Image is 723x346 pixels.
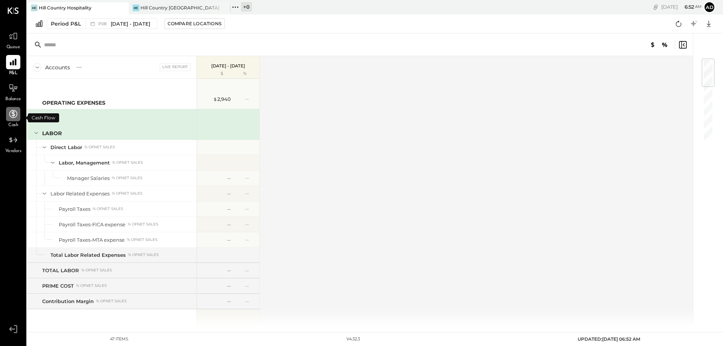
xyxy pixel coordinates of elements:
div: -- [227,206,231,213]
div: Hill Country Hospitality [39,5,92,11]
div: $ [201,71,231,77]
a: Balance [0,81,26,103]
div: -- [227,190,231,197]
div: -- [227,236,231,244]
div: + 0 [241,2,252,12]
div: % of NET SALES [93,206,123,212]
span: $ [213,96,217,102]
div: -- [227,298,231,305]
div: % of NET SALES [81,268,112,273]
div: -- [227,175,231,182]
div: HC [31,5,38,11]
div: copy link [652,3,659,11]
div: % of NET SALES [96,299,127,304]
button: Period P&L P08[DATE] - [DATE] [47,18,157,29]
div: -- [245,96,255,102]
div: % of NET SALES [112,175,142,181]
div: Payroll Taxes [59,206,90,213]
div: HC [133,5,139,11]
div: -- [245,267,255,274]
div: -- [245,283,255,289]
div: -- [227,267,231,274]
span: P&L [9,70,18,77]
div: Compare Locations [168,20,221,27]
button: Ad [703,1,715,13]
div: Payroll Taxes-FICA expense [59,221,125,228]
div: Period P&L [51,20,81,27]
div: OPERATING EXPENSES [42,99,105,107]
div: % of NET SALES [112,191,142,196]
div: % of NET SALES [112,160,143,165]
span: Cash [8,122,18,129]
div: Live Report [160,63,191,71]
div: Labor, Management [59,159,110,166]
div: -- [245,175,255,181]
div: -- [245,298,255,305]
div: Total Labor Related Expenses [50,251,126,259]
div: TOTAL LABOR [42,267,79,274]
div: Hill Country [GEOGRAPHIC_DATA] [140,5,219,11]
div: Direct Labor [50,144,82,151]
a: Cash [0,107,26,129]
div: [DATE] [661,3,702,11]
div: Labor Related Expenses [50,190,110,197]
div: Payroll Taxes-MTA expense [59,236,125,244]
a: P&L [0,55,26,77]
a: Queue [0,29,26,51]
div: 2,940 [213,96,231,103]
span: [DATE] - [DATE] [111,20,150,27]
div: % of NET SALES [128,252,159,258]
div: 47 items [110,336,128,342]
div: Accounts [45,64,70,71]
div: % [233,71,257,77]
span: Vendors [5,148,21,155]
div: % of NET SALES [127,237,157,242]
div: PRIME COST [42,282,74,290]
div: LABOR [42,130,62,137]
div: v 4.32.3 [346,336,360,342]
div: -- [227,282,231,290]
div: Contribution Margin [42,298,94,305]
div: Cash Flow [28,113,59,122]
span: Balance [5,96,21,103]
div: -- [227,221,231,228]
span: P08 [98,22,109,26]
a: Vendors [0,133,26,155]
span: Queue [6,44,20,51]
div: -- [245,236,255,243]
div: % of NET SALES [84,145,115,150]
p: [DATE] - [DATE] [211,63,245,69]
div: -- [245,190,255,197]
div: -- [245,221,255,227]
div: -- [245,206,255,212]
div: % of NET SALES [128,222,158,227]
div: Manager Salaries [67,175,110,182]
div: % of NET SALES [76,283,107,288]
span: UPDATED: [DATE] 06:52 AM [578,336,640,342]
button: Compare Locations [164,18,225,29]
